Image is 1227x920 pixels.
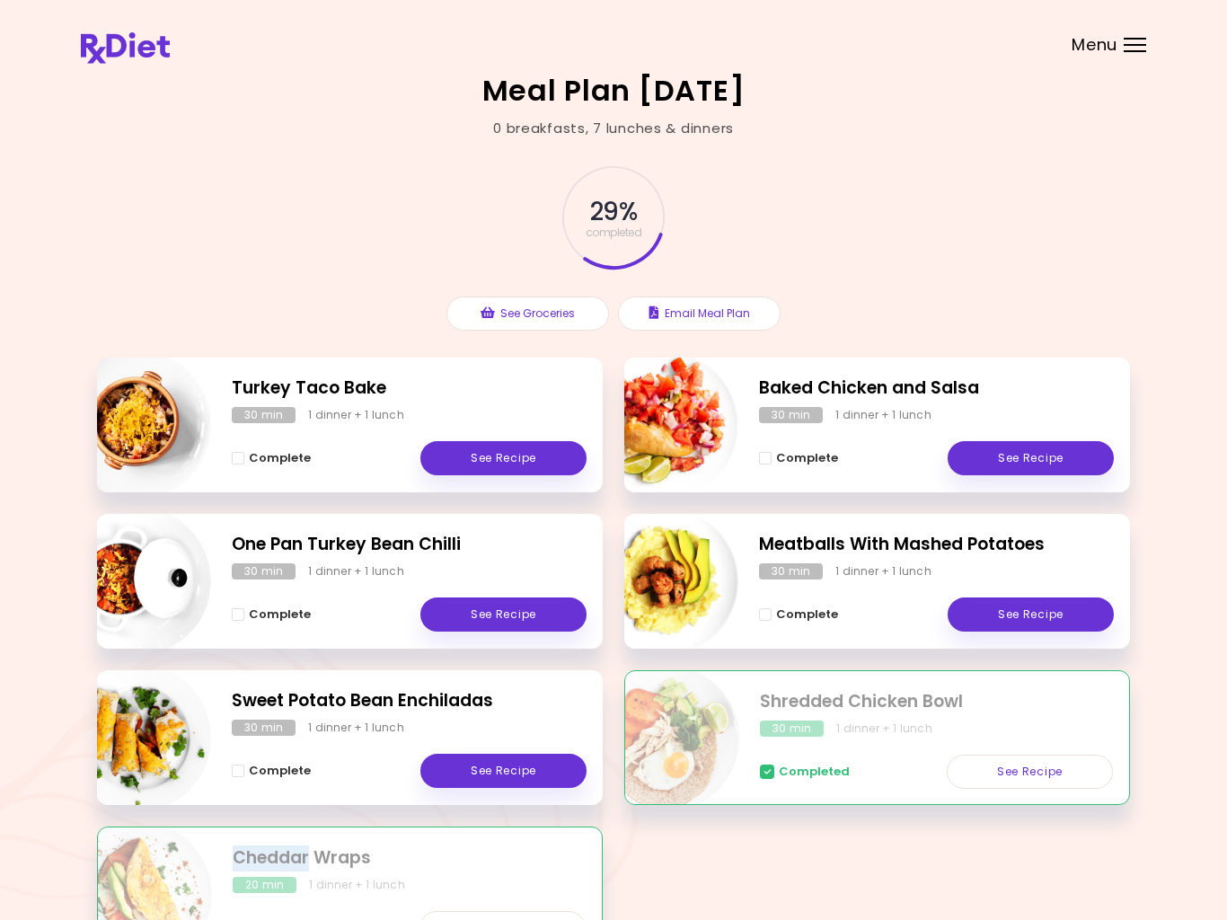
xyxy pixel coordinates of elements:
[81,32,170,64] img: RxDiet
[760,689,1113,715] h2: Shredded Chicken Bowl
[759,563,823,579] div: 30 min
[947,755,1113,789] a: See Recipe - Shredded Chicken Bowl
[420,441,587,475] a: See Recipe - Turkey Taco Bake
[776,451,838,465] span: Complete
[309,877,405,893] div: 1 dinner + 1 lunch
[586,227,642,238] span: completed
[759,532,1114,558] h2: Meatballs With Mashed Potatoes
[62,663,211,812] img: Info - Sweet Potato Bean Enchiladas
[308,563,404,579] div: 1 dinner + 1 lunch
[232,760,311,782] button: Complete - Sweet Potato Bean Enchiladas
[589,350,738,500] img: Info - Baked Chicken and Salsa
[232,447,311,469] button: Complete - Turkey Taco Bake
[948,597,1114,632] a: See Recipe - Meatballs With Mashed Potatoes
[232,720,296,736] div: 30 min
[232,604,311,625] button: Complete - One Pan Turkey Bean Chilli
[618,296,781,331] button: Email Meal Plan
[590,664,739,813] img: Info - Shredded Chicken Bowl
[759,447,838,469] button: Complete - Baked Chicken and Salsa
[779,765,850,779] span: Completed
[446,296,609,331] button: See Groceries
[759,376,1114,402] h2: Baked Chicken and Salsa
[760,721,824,737] div: 30 min
[62,350,211,500] img: Info - Turkey Taco Bake
[759,604,838,625] button: Complete - Meatballs With Mashed Potatoes
[232,376,587,402] h2: Turkey Taco Bake
[308,407,404,423] div: 1 dinner + 1 lunch
[62,507,211,656] img: Info - One Pan Turkey Bean Chilli
[835,407,931,423] div: 1 dinner + 1 lunch
[1072,37,1117,53] span: Menu
[420,754,587,788] a: See Recipe - Sweet Potato Bean Enchiladas
[232,407,296,423] div: 30 min
[232,563,296,579] div: 30 min
[420,597,587,632] a: See Recipe - One Pan Turkey Bean Chilli
[233,877,296,893] div: 20 min
[836,721,932,737] div: 1 dinner + 1 lunch
[233,845,586,871] h2: Cheddar Wraps
[590,197,636,227] span: 29 %
[493,119,734,139] div: 0 breakfasts , 7 lunches & dinners
[589,507,738,656] img: Info - Meatballs With Mashed Potatoes
[249,451,311,465] span: Complete
[249,764,311,778] span: Complete
[776,607,838,622] span: Complete
[759,407,823,423] div: 30 min
[232,532,587,558] h2: One Pan Turkey Bean Chilli
[232,688,587,714] h2: Sweet Potato Bean Enchiladas
[482,76,746,105] h2: Meal Plan [DATE]
[948,441,1114,475] a: See Recipe - Baked Chicken and Salsa
[249,607,311,622] span: Complete
[835,563,931,579] div: 1 dinner + 1 lunch
[308,720,404,736] div: 1 dinner + 1 lunch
